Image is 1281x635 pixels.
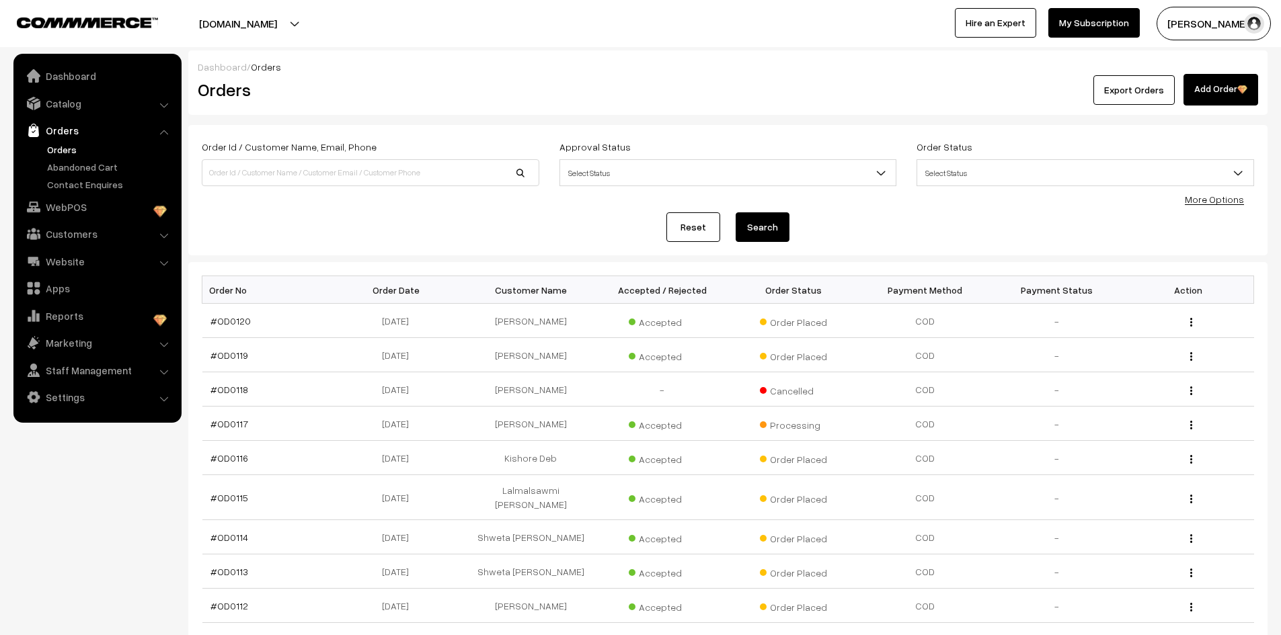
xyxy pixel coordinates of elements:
td: Shweta [PERSON_NAME] [465,554,597,589]
img: Menu [1190,455,1192,464]
a: Settings [17,385,177,409]
a: Dashboard [198,61,247,73]
span: Accepted [629,312,696,329]
input: Order Id / Customer Name / Customer Email / Customer Phone [202,159,539,186]
td: [DATE] [334,372,465,407]
td: COD [859,554,991,589]
div: / [198,60,1258,74]
a: Website [17,249,177,273]
td: COD [859,338,991,372]
td: Kishore Deb [465,441,597,475]
span: Accepted [629,489,696,506]
th: Payment Method [859,276,991,304]
span: Order Placed [760,562,827,580]
a: Customers [17,222,177,246]
span: Order Placed [760,346,827,364]
a: Catalog [17,91,177,116]
a: Hire an Expert [955,8,1036,38]
td: COD [859,372,991,407]
td: - [596,372,728,407]
td: [DATE] [334,338,465,372]
th: Action [1122,276,1254,304]
span: Accepted [629,597,696,614]
td: COD [859,407,991,441]
a: More Options [1185,194,1244,205]
span: Orders [251,61,281,73]
td: - [991,441,1123,475]
td: [PERSON_NAME] [465,338,597,372]
a: #OD0118 [210,384,248,395]
td: [PERSON_NAME] [465,372,597,407]
span: Accepted [629,528,696,546]
a: Reset [666,212,720,242]
td: Shweta [PERSON_NAME] [465,520,597,554]
a: Contact Enquires [44,177,177,192]
label: Approval Status [559,140,631,154]
a: #OD0113 [210,566,248,577]
a: Add Order [1183,74,1258,105]
span: Order Placed [760,528,827,546]
span: Select Status [917,161,1253,185]
h2: Orders [198,79,538,100]
td: - [991,475,1123,520]
a: #OD0114 [210,532,248,543]
a: WebPOS [17,195,177,219]
th: Accepted / Rejected [596,276,728,304]
button: Search [736,212,789,242]
span: Select Status [559,159,897,186]
a: My Subscription [1048,8,1140,38]
img: Menu [1190,603,1192,611]
img: Menu [1190,495,1192,503]
img: Menu [1190,352,1192,361]
a: #OD0119 [210,349,248,361]
span: Accepted [629,346,696,364]
a: #OD0117 [210,418,248,429]
a: Orders [44,142,177,157]
a: Orders [17,118,177,142]
button: Export Orders [1093,75,1175,105]
td: COD [859,520,991,554]
img: user [1244,13,1264,34]
a: #OD0115 [210,492,248,503]
td: [DATE] [334,407,465,441]
span: Order Placed [760,449,827,466]
td: [PERSON_NAME] [465,304,597,338]
a: Staff Management [17,358,177,382]
td: - [991,589,1123,623]
td: - [991,407,1123,441]
td: COD [859,304,991,338]
td: COD [859,589,991,623]
th: Order Date [334,276,465,304]
a: #OD0120 [210,315,251,327]
span: Select Status [917,159,1254,186]
img: Menu [1190,568,1192,577]
td: [DATE] [334,554,465,589]
span: Select Status [560,161,896,185]
span: Accepted [629,562,696,580]
img: Menu [1190,534,1192,543]
button: [DOMAIN_NAME] [152,7,324,40]
td: [DATE] [334,589,465,623]
td: COD [859,475,991,520]
span: Cancelled [760,380,827,398]
td: - [991,304,1123,338]
td: [DATE] [334,441,465,475]
td: - [991,520,1123,554]
td: [DATE] [334,520,465,554]
td: [PERSON_NAME] [465,589,597,623]
span: Accepted [629,449,696,466]
button: [PERSON_NAME] [1157,7,1271,40]
a: Reports [17,304,177,328]
a: Apps [17,276,177,300]
td: - [991,338,1123,372]
span: Processing [760,415,827,432]
th: Customer Name [465,276,597,304]
td: [DATE] [334,475,465,520]
img: Menu [1190,421,1192,429]
a: #OD0112 [210,600,248,611]
label: Order Id / Customer Name, Email, Phone [202,140,377,154]
a: Marketing [17,331,177,355]
img: Menu [1190,318,1192,327]
td: Lalmalsawmi [PERSON_NAME] [465,475,597,520]
td: [PERSON_NAME] [465,407,597,441]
